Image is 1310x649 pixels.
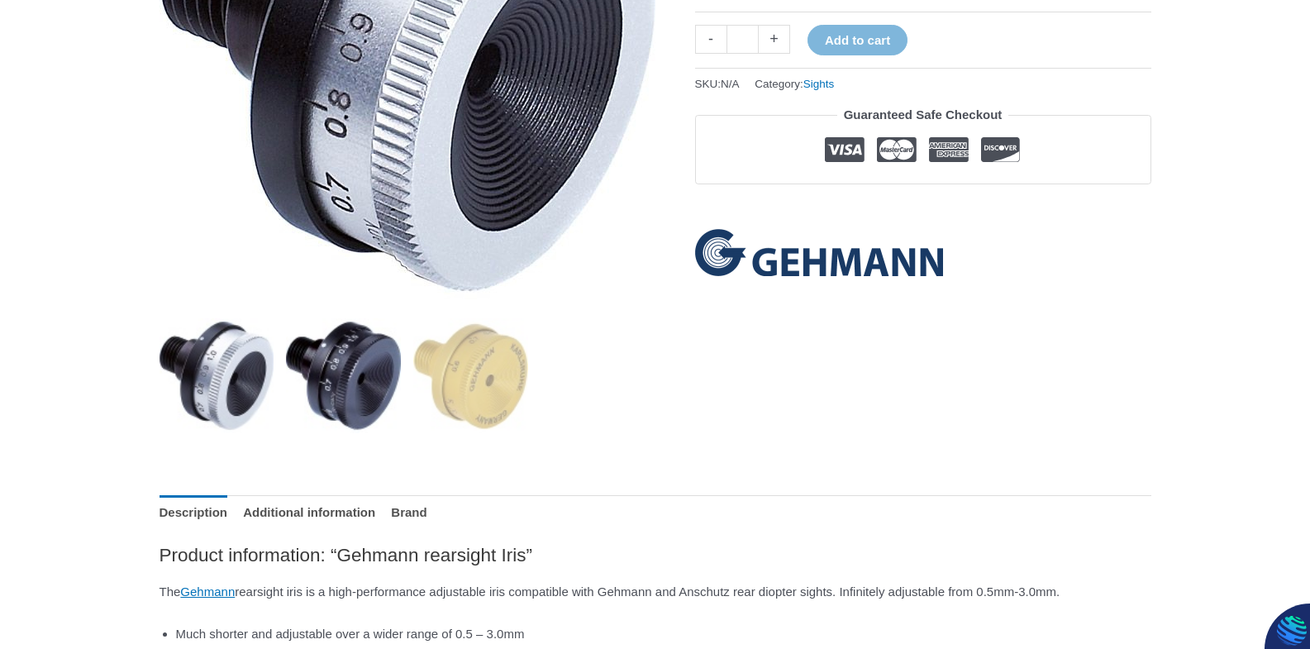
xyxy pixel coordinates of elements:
p: The rearsight iris is a high-performance adjustable iris compatible with Gehmann and Anschutz rea... [160,580,1151,604]
a: Brand [391,495,426,531]
img: Gehmann rearsight Iris - Image 2 [286,318,401,433]
legend: Guaranteed Safe Checkout [837,103,1009,126]
button: Add to cart [807,25,907,55]
a: - [695,25,726,54]
a: Sights [803,78,835,90]
a: Gehmann [180,585,235,599]
a: + [759,25,790,54]
input: Product quantity [726,25,759,54]
span: Category: [755,74,834,94]
a: Description [160,495,228,531]
li: Much shorter and adjustable over a wider range of 0.5 – 3.0mm [176,623,1151,646]
a: Additional information [243,495,375,531]
img: Gehmann rearsight Iris [160,318,274,433]
iframe: Customer reviews powered by Trustpilot [695,197,1151,217]
img: Gehmann rearsight Iris - Image 3 [413,318,528,433]
h2: Product information: “Gehmann rearsight Iris” [160,543,1151,567]
span: N/A [721,78,740,90]
span: SKU: [695,74,740,94]
a: Gehmann [695,229,943,276]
